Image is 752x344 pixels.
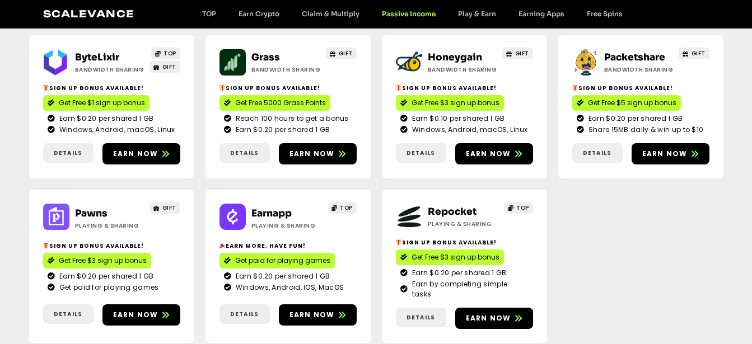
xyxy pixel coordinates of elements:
span: TOP [164,49,176,58]
span: Windows, Android, IOS, MacOS [233,282,344,293]
h2: Playing & Sharing [251,222,321,230]
a: Pawns [75,208,108,219]
a: Earn now [102,143,180,164]
span: Earn $0.20 per shared 1 GB [57,114,154,124]
a: Details [396,308,446,327]
span: Earn now [113,149,158,159]
a: TOP [151,48,180,59]
span: Get Free $3 sign up bonus [412,252,499,262]
span: GIFT [162,63,176,71]
a: Grass [251,51,280,63]
span: GIFT [162,204,176,212]
a: Details [219,143,270,163]
h2: Sign Up Bonus Available! [396,238,533,247]
a: Get Free $3 sign up bonus [396,95,504,111]
span: Get Free $5 sign up bonus [588,98,676,108]
span: GIFT [339,49,353,58]
span: Windows, Android, macOS, Linux [57,125,175,135]
h2: Sign up bonus available! [572,84,709,92]
a: Get Free $3 sign up bonus [396,249,504,265]
span: GIFT [515,49,529,58]
h2: Sign up bonus available! [219,84,357,92]
a: Details [396,143,446,163]
a: Earn now [279,304,357,326]
a: Get Free 5000 Grass Points [219,95,330,111]
a: Claim & Multiply [291,10,371,18]
span: Details [230,310,259,318]
a: Packetshare [604,51,665,63]
a: TOP [328,202,357,214]
span: Details [407,313,435,322]
a: Scalevance [43,8,135,20]
span: Earn now [466,149,511,159]
span: Details [230,149,259,157]
a: Earnapp [251,208,292,219]
span: Earn $0.10 per shared 1 GB [409,114,505,124]
span: Earn now [113,310,158,320]
span: Earn now [289,310,335,320]
h2: Bandwidth Sharing [75,65,145,74]
span: Get Free $1 sign up bonus [59,98,145,108]
span: GIFT [692,49,706,58]
a: GIFT [150,61,180,73]
span: Share 15MB daily & win up to $10 [586,125,704,135]
a: Passive Income [371,10,447,18]
h2: Bandwidth Sharing [428,65,498,74]
img: 🎉 [219,243,225,248]
a: TOP [191,10,227,18]
a: Get Free $3 sign up bonus [43,253,151,268]
a: Earn now [279,143,357,164]
nav: Menu [191,10,634,18]
span: Earn $0.20 per shared 1 GB [409,268,507,278]
a: Get paid for playing games [219,253,335,268]
a: GIFT [326,48,357,59]
h2: Sign up bonus available! [43,84,180,92]
h2: Playing & Sharing [428,220,498,228]
a: Play & Earn [447,10,507,18]
a: Earn now [102,304,180,326]
span: Get paid for playing games [57,282,159,293]
a: Earn now [455,308,533,329]
img: 🎁 [43,243,49,248]
span: Reach 100 hours to get a bonus [233,114,349,124]
a: Details [572,143,623,163]
span: Earn $0.20 per shared 1 GB [233,271,330,281]
span: Earn $0.20 per shared 1 GB [233,125,330,135]
span: Get Free $3 sign up bonus [59,256,147,266]
span: Details [407,149,435,157]
span: Earn now [642,149,688,159]
span: Get Free $3 sign up bonus [412,98,499,108]
a: Repocket [428,206,477,218]
a: Earning Apps [507,10,576,18]
a: Details [43,143,94,163]
h2: Playing & Sharing [75,222,145,230]
a: Earn now [632,143,709,164]
span: Earn now [466,313,511,323]
a: Details [43,304,94,324]
span: Windows, Android, macOS, Linux [409,125,528,135]
a: TOP [504,202,533,214]
a: GIFT [150,202,180,214]
a: Details [219,304,270,324]
span: Earn by completing simple tasks [409,279,529,299]
span: Earn $0.20 per shared 1 GB [57,271,154,281]
a: GIFT [679,48,709,59]
span: Details [583,149,611,157]
span: Details [54,310,82,318]
span: Get Free 5000 Grass Points [235,98,326,108]
a: Earn Crypto [227,10,291,18]
span: Get paid for playing games [235,256,330,266]
img: 🎁 [396,85,401,91]
h2: Bandwidth Sharing [251,65,321,74]
span: Details [54,149,82,157]
img: 🎁 [572,85,578,91]
span: TOP [340,204,353,212]
a: Get Free $1 sign up bonus [43,95,150,111]
img: 🎁 [396,239,401,245]
h2: Earn More, Have Fun! [219,242,357,250]
span: TOP [516,204,529,212]
img: 🎁 [219,85,225,91]
a: ByteLixir [75,51,119,63]
span: Earn now [289,149,335,159]
h2: Bandwidth Sharing [604,65,674,74]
